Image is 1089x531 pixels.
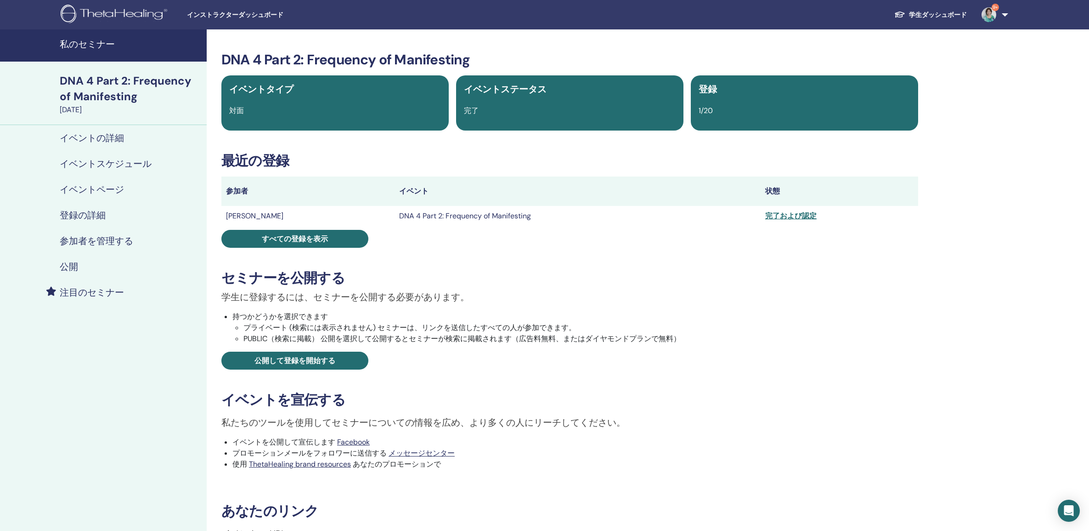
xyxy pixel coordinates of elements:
[699,106,713,115] span: 1/20
[229,106,244,115] span: 対面
[982,7,996,22] img: default.jpg
[992,4,999,11] span: 9+
[389,448,455,458] a: メッセージセンター
[54,73,207,115] a: DNA 4 Part 2: Frequency of Manifesting[DATE]
[60,287,124,298] h4: 注目のセミナー
[464,83,547,95] span: イベントステータス
[60,132,124,143] h4: イベントの詳細
[221,206,395,226] td: [PERSON_NAME]
[254,356,335,365] span: 公開して登録を開始する
[221,392,918,408] h3: イベントを宣伝する
[61,5,170,25] img: logo.png
[243,322,918,333] li: プライベート (検索には表示されません) セミナーは、リンクを送信したすべての人が参加できます。
[221,352,368,370] a: 公開して登録を開始する
[1058,500,1080,522] div: Open Intercom Messenger
[221,51,918,68] h3: DNA 4 Part 2: Frequency of Manifesting
[699,83,717,95] span: 登録
[337,437,370,447] a: Facebook
[60,235,133,246] h4: 参加者を管理する
[464,106,479,115] span: 完了
[221,416,918,429] p: 私たちのツールを使用してセミナーについての情報を広め、より多くの人にリーチしてください。
[395,177,761,206] th: イベント
[221,153,918,169] h3: 最近の登録
[249,459,351,469] a: ThetaHealing brand resources
[60,158,152,169] h4: イベントスケジュール
[60,104,201,115] div: [DATE]
[232,459,918,470] li: 使用 あなたのプロモーションで
[229,83,293,95] span: イベントタイプ
[887,6,974,23] a: 学生ダッシュボード
[765,211,914,222] div: 完了および認定
[60,39,201,50] h4: 私のセミナー
[761,177,918,206] th: 状態
[232,448,918,459] li: プロモーションメールをフォロワーに送信する
[395,206,761,226] td: DNA 4 Part 2: Frequency of Manifesting
[221,290,918,304] p: 学生に登録するには、セミナーを公開する必要があります。
[60,184,124,195] h4: イベントページ
[232,437,918,448] li: イベントを公開して宣伝します
[60,261,78,272] h4: 公開
[262,234,328,244] span: すべての登録を表示
[221,177,395,206] th: 参加者
[60,210,106,221] h4: 登録の詳細
[221,230,368,248] a: すべての登録を表示
[221,270,918,286] h3: セミナーを公開する
[187,10,325,20] span: インストラクターダッシュボード
[894,11,905,18] img: graduation-cap-white.svg
[221,503,918,520] h3: あなたのリンク
[232,311,918,344] li: 持つかどうかを選択できます
[60,73,201,104] div: DNA 4 Part 2: Frequency of Manifesting
[243,333,918,344] li: PUBLIC（検索に掲載） 公開を選択して公開するとセミナーが検索に掲載されます（広告料無料、またはダイヤモンドプランで無料）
